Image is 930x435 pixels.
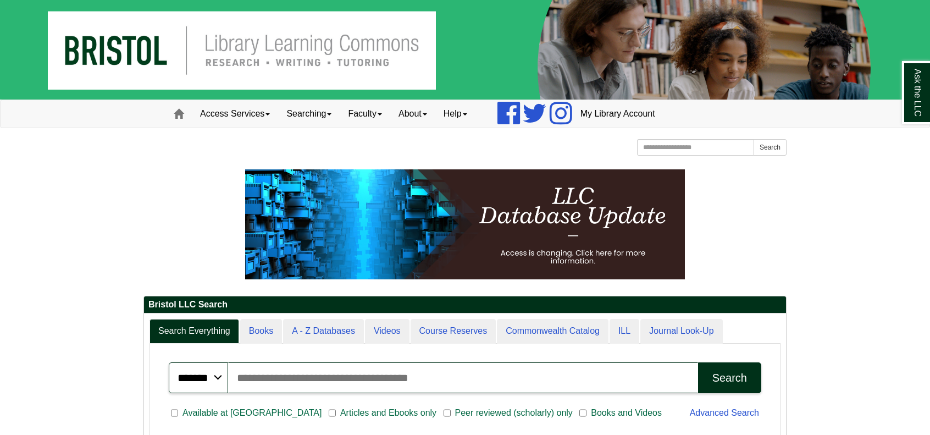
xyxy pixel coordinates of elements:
[390,100,435,128] a: About
[497,319,608,344] a: Commonwealth Catalog
[245,169,685,279] img: HTML tutorial
[329,408,336,418] input: Articles and Ebooks only
[451,406,577,420] span: Peer reviewed (scholarly) only
[144,296,786,313] h2: Bristol LLC Search
[435,100,475,128] a: Help
[278,100,340,128] a: Searching
[572,100,663,128] a: My Library Account
[712,372,747,384] div: Search
[586,406,666,420] span: Books and Videos
[444,408,451,418] input: Peer reviewed (scholarly) only
[698,362,761,393] button: Search
[178,406,326,420] span: Available at [GEOGRAPHIC_DATA]
[411,319,496,344] a: Course Reserves
[192,100,278,128] a: Access Services
[340,100,390,128] a: Faculty
[610,319,639,344] a: ILL
[150,319,239,344] a: Search Everything
[336,406,441,420] span: Articles and Ebooks only
[283,319,364,344] a: A - Z Databases
[579,408,586,418] input: Books and Videos
[640,319,722,344] a: Journal Look-Up
[365,319,409,344] a: Videos
[171,408,178,418] input: Available at [GEOGRAPHIC_DATA]
[240,319,282,344] a: Books
[754,139,787,156] button: Search
[690,408,759,417] a: Advanced Search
